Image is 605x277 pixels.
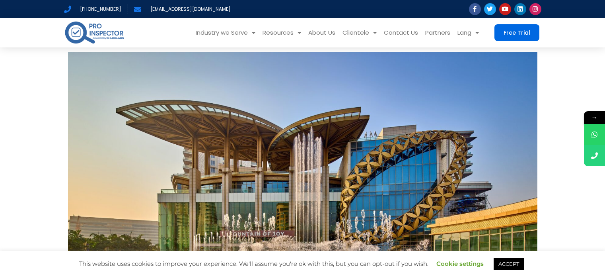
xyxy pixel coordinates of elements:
span: [PHONE_NUMBER] [78,4,121,14]
a: ACCEPT [494,258,524,270]
a: Contact Us [380,18,422,47]
img: pro-inspector-logo [64,20,125,45]
a: About Us [305,18,339,47]
nav: Menu [137,18,482,47]
a: Clientele [339,18,380,47]
img: Jio World Centre [68,52,537,251]
span: Free Trial [504,30,530,35]
span: → [584,111,605,124]
a: Free Trial [494,24,539,41]
a: [EMAIL_ADDRESS][DOMAIN_NAME] [134,4,231,14]
a: Cookie settings [436,260,484,267]
a: Partners [422,18,454,47]
span: This website uses cookies to improve your experience. We'll assume you're ok with this, but you c... [79,260,526,267]
a: Resources [259,18,305,47]
a: Industry we Serve [192,18,259,47]
span: [EMAIL_ADDRESS][DOMAIN_NAME] [148,4,231,14]
a: Lang [454,18,482,47]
